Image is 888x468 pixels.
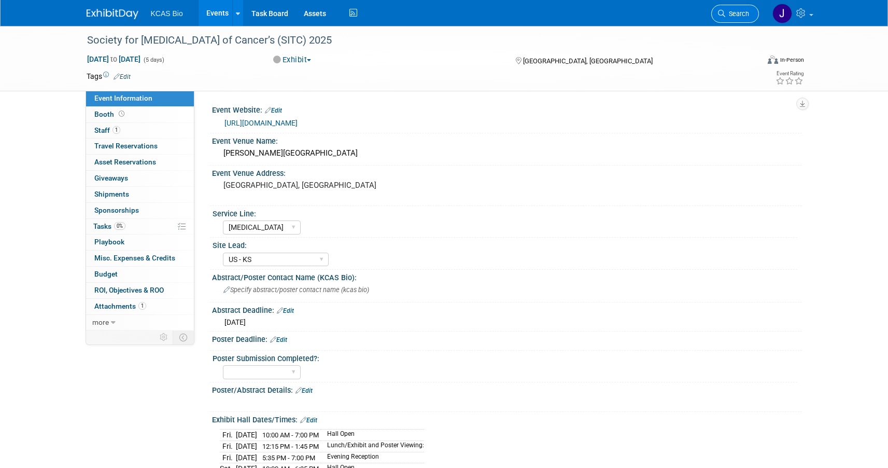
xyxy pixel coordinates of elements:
span: Travel Reservations [94,142,158,150]
a: Staff1 [86,123,194,139]
a: Edit [295,387,313,394]
td: Personalize Event Tab Strip [155,331,173,344]
span: [DATE] [224,318,246,326]
a: Sponsorships [86,203,194,218]
span: Event Information [94,94,152,102]
a: Event Information [86,91,194,106]
a: Asset Reservations [86,155,194,170]
div: Exhibit Hall Dates/Times: [212,412,802,425]
div: Poster Deadline: [212,332,802,345]
span: Specify abstract/poster contact name (kcas bio) [223,286,369,294]
span: Shipments [94,190,129,198]
div: In-Person [780,56,804,64]
a: Playbook [86,235,194,250]
a: Search [711,5,759,23]
td: Tags [87,71,131,81]
div: Event Website: [212,102,802,116]
a: Tasks0% [86,219,194,235]
span: Booth [94,110,126,118]
span: ROI, Objectives & ROO [94,286,164,294]
span: Sponsorships [94,206,139,214]
a: Budget [86,267,194,282]
span: 10:00 AM - 7:00 PM [262,431,319,439]
td: Fri. [220,430,236,441]
div: [PERSON_NAME][GEOGRAPHIC_DATA] [220,145,794,161]
span: Misc. Expenses & Credits [94,254,175,262]
a: [URL][DOMAIN_NAME] [224,119,298,127]
a: Giveaways [86,171,194,186]
span: Budget [94,270,118,278]
a: Attachments1 [86,299,194,314]
td: [DATE] [236,452,257,463]
a: more [86,315,194,331]
a: ROI, Objectives & ROO [86,283,194,298]
a: Edit [270,336,287,343]
pre: [GEOGRAPHIC_DATA], [GEOGRAPHIC_DATA] [223,181,446,190]
span: [GEOGRAPHIC_DATA], [GEOGRAPHIC_DATA] [523,57,653,65]
div: Abstract Deadline: [212,302,802,316]
span: KCAS Bio [151,9,183,18]
span: Search [725,10,749,18]
a: Misc. Expenses & Credits [86,251,194,266]
td: Evening Reception [321,452,424,463]
span: Asset Reservations [94,158,156,166]
div: Poster Submission Completed?: [213,351,797,364]
div: Poster/Abstract Details: [212,382,802,396]
span: 5:35 PM - 7:00 PM [262,454,315,462]
span: 1 [138,302,146,310]
td: Hall Open [321,430,424,441]
span: 0% [114,222,125,230]
a: Travel Reservations [86,139,194,154]
td: Fri. [220,441,236,452]
td: Fri. [220,452,236,463]
td: [DATE] [236,430,257,441]
div: Site Lead: [213,238,797,251]
div: Society for [MEDICAL_DATA] of Cancer’s (SITC) 2025 [83,31,743,50]
img: ExhibitDay [87,9,138,19]
div: Event Rating [776,71,804,76]
span: 1 [112,126,120,134]
span: more [92,318,109,326]
span: Staff [94,126,120,134]
span: (5 days) [143,57,164,63]
div: Abstract/Poster Contact Name (KCAS Bio): [212,270,802,283]
td: [DATE] [236,441,257,452]
div: Service Line: [213,206,797,219]
span: [DATE] [DATE] [87,54,141,64]
a: Edit [114,73,131,80]
span: Giveaways [94,174,128,182]
a: Shipments [86,187,194,202]
span: to [109,55,119,63]
span: Playbook [94,238,124,246]
a: Edit [265,107,282,114]
span: Tasks [93,222,125,230]
a: Booth [86,107,194,122]
a: Edit [300,417,317,424]
img: Jason Hannah [772,4,792,23]
button: Exhibit [270,54,315,65]
a: Edit [277,307,294,314]
span: Booth not reserved yet [117,110,126,118]
td: Toggle Event Tabs [173,331,194,344]
div: Event Venue Name: [212,133,802,146]
td: Lunch/Exhibit and Poster Viewing: [321,441,424,452]
span: 12:15 PM - 1:45 PM [262,443,319,450]
div: Event Venue Address: [212,166,802,178]
span: Attachments [94,302,146,310]
div: Event Format [698,54,805,70]
img: Format-Inperson.png [768,56,778,64]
